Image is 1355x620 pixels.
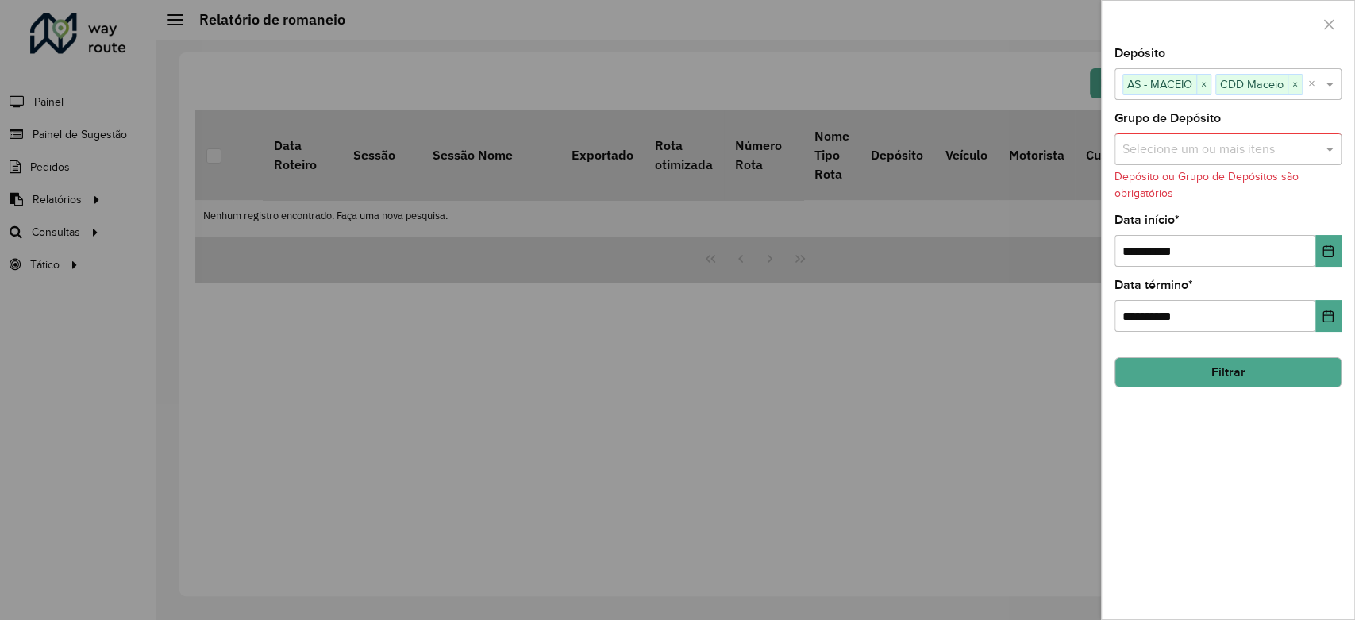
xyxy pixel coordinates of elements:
[1114,109,1221,128] label: Grupo de Depósito
[1315,300,1342,332] button: Choose Date
[1308,75,1322,94] span: Clear all
[1315,235,1342,267] button: Choose Date
[1114,275,1193,295] label: Data término
[1114,171,1299,199] formly-validation-message: Depósito ou Grupo de Depósitos são obrigatórios
[1288,75,1302,94] span: ×
[1114,210,1180,229] label: Data início
[1114,44,1165,63] label: Depósito
[1196,75,1211,94] span: ×
[1123,75,1196,94] span: AS - MACEIO
[1216,75,1288,94] span: CDD Maceio
[1114,357,1342,387] button: Filtrar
